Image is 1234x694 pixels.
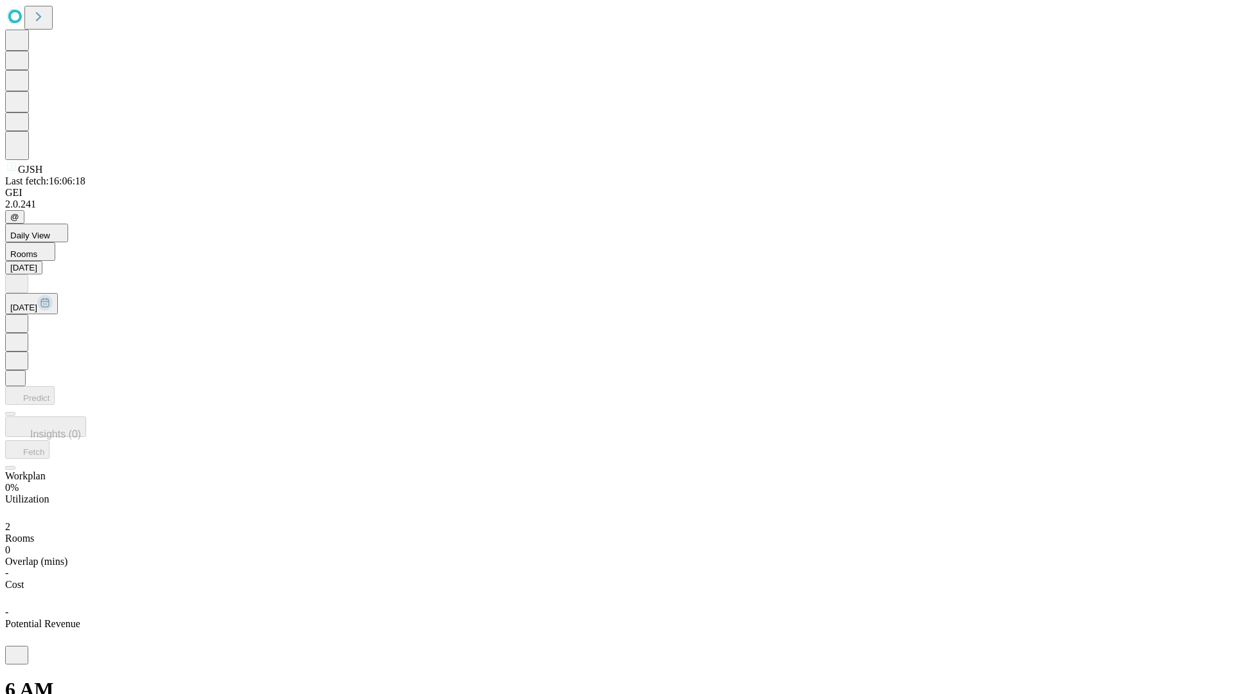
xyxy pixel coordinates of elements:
span: 2 [5,521,10,532]
span: - [5,607,8,618]
span: Potential Revenue [5,618,80,629]
span: [DATE] [10,303,37,312]
span: Overlap (mins) [5,556,67,567]
span: Workplan [5,470,46,481]
button: Insights (0) [5,416,86,437]
button: Predict [5,386,55,405]
span: Insights (0) [30,429,81,440]
button: Daily View [5,224,68,242]
div: GEI [5,187,1229,199]
span: Utilization [5,494,49,504]
span: 0 [5,544,10,555]
span: - [5,567,8,578]
button: Fetch [5,440,49,459]
span: 0% [5,482,19,493]
button: [DATE] [5,293,58,314]
span: Last fetch: 16:06:18 [5,175,85,186]
button: @ [5,210,24,224]
span: Daily View [10,231,50,240]
div: 2.0.241 [5,199,1229,210]
span: @ [10,212,19,222]
button: Rooms [5,242,55,261]
span: Rooms [10,249,37,259]
span: GJSH [18,164,42,175]
button: [DATE] [5,261,42,274]
span: Rooms [5,533,34,544]
span: Cost [5,579,24,590]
